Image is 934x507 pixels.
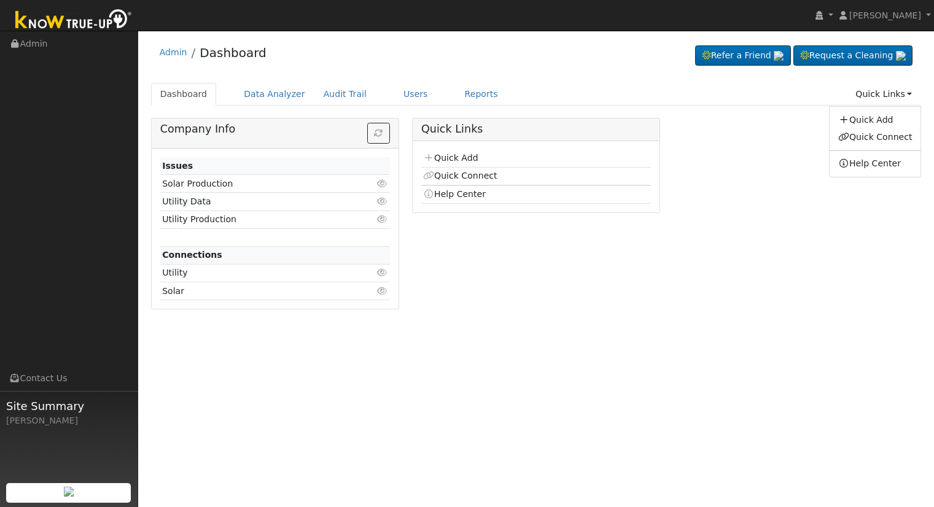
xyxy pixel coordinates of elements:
i: Click to view [377,287,388,295]
td: Utility Production [160,211,353,228]
span: [PERSON_NAME] [849,10,921,20]
a: Refer a Friend [695,45,791,66]
h5: Company Info [160,123,390,136]
img: retrieve [774,51,784,61]
a: Reports [456,83,507,106]
a: Request a Cleaning [793,45,913,66]
a: Quick Connect [830,128,920,145]
td: Solar Production [160,175,353,193]
i: Click to view [377,179,388,188]
td: Utility [160,264,353,282]
a: Data Analyzer [235,83,314,106]
a: Admin [160,47,187,57]
a: Dashboard [151,83,217,106]
a: Quick Add [830,111,920,128]
a: Quick Connect [423,171,497,180]
img: Know True-Up [9,7,138,34]
h5: Quick Links [421,123,651,136]
strong: Connections [162,250,222,260]
i: Click to view [377,215,388,223]
img: retrieve [64,487,74,497]
a: Quick Add [423,153,478,163]
a: Quick Links [846,83,921,106]
span: Site Summary [6,398,131,414]
i: Click to view [377,268,388,277]
i: Click to view [377,197,388,206]
a: Dashboard [200,45,267,60]
a: Help Center [830,155,920,172]
a: Users [394,83,437,106]
td: Solar [160,282,353,300]
img: retrieve [896,51,906,61]
a: Audit Trail [314,83,376,106]
strong: Issues [162,161,193,171]
div: [PERSON_NAME] [6,414,131,427]
td: Utility Data [160,193,353,211]
a: Help Center [423,189,486,199]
